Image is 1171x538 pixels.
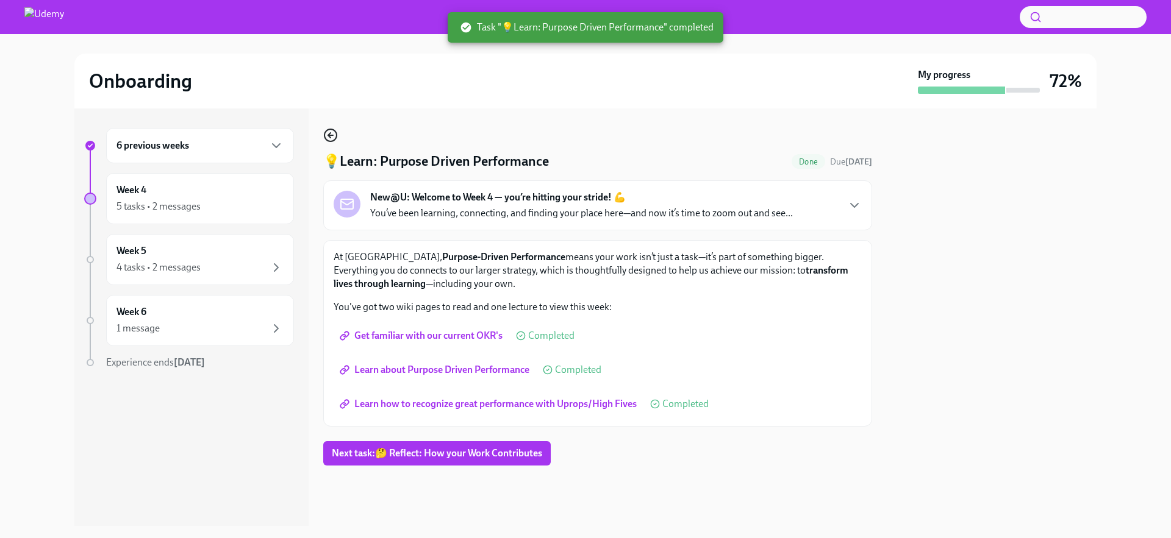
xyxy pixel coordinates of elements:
img: Udemy [24,7,64,27]
h6: 6 previous weeks [116,139,189,152]
span: Task "💡Learn: Purpose Driven Performance" completed [460,21,714,34]
strong: Purpose-Driven Performance [442,251,565,263]
span: September 13th, 2025 13:00 [830,156,872,168]
strong: New@U: Welcome to Week 4 — you’re hitting your stride! 💪 [370,191,626,204]
a: Week 61 message [84,295,294,346]
h6: Week 6 [116,305,146,319]
a: Week 54 tasks • 2 messages [84,234,294,285]
h6: Week 4 [116,183,146,197]
a: Get familiar with our current OKR's [334,324,511,348]
a: Learn about Purpose Driven Performance [334,358,538,382]
span: Learn about Purpose Driven Performance [342,364,529,376]
span: Completed [662,399,709,409]
strong: My progress [918,68,970,82]
span: Due [830,157,872,167]
p: You’ve been learning, connecting, and finding your place here—and now it’s time to zoom out and s... [370,207,793,220]
span: Next task : 🤔 Reflect: How your Work Contributes [332,447,542,459]
span: Completed [528,331,575,341]
h3: 72% [1050,70,1082,92]
h4: 💡Learn: Purpose Driven Performance [323,152,549,171]
strong: [DATE] [174,356,205,368]
span: Learn how to recognize great performance with Uprops/High Fives [342,398,637,410]
button: Next task:🤔 Reflect: How your Work Contributes [323,441,551,465]
h2: Onboarding [89,69,192,93]
div: 1 message [116,322,160,335]
div: 5 tasks • 2 messages [116,200,201,213]
div: 6 previous weeks [106,128,294,163]
span: Completed [555,365,601,375]
p: You've got two wiki pages to read and one lecture to view this week: [334,300,862,314]
a: Learn how to recognize great performance with Uprops/High Fives [334,392,645,416]
div: 4 tasks • 2 messages [116,261,201,274]
span: Done [792,157,825,166]
strong: [DATE] [845,157,872,167]
p: At [GEOGRAPHIC_DATA], means your work isn’t just a task—it’s part of something bigger. Everything... [334,250,862,291]
span: Experience ends [106,356,205,368]
h6: Week 5 [116,244,146,258]
a: Week 45 tasks • 2 messages [84,173,294,224]
span: Get familiar with our current OKR's [342,330,503,342]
